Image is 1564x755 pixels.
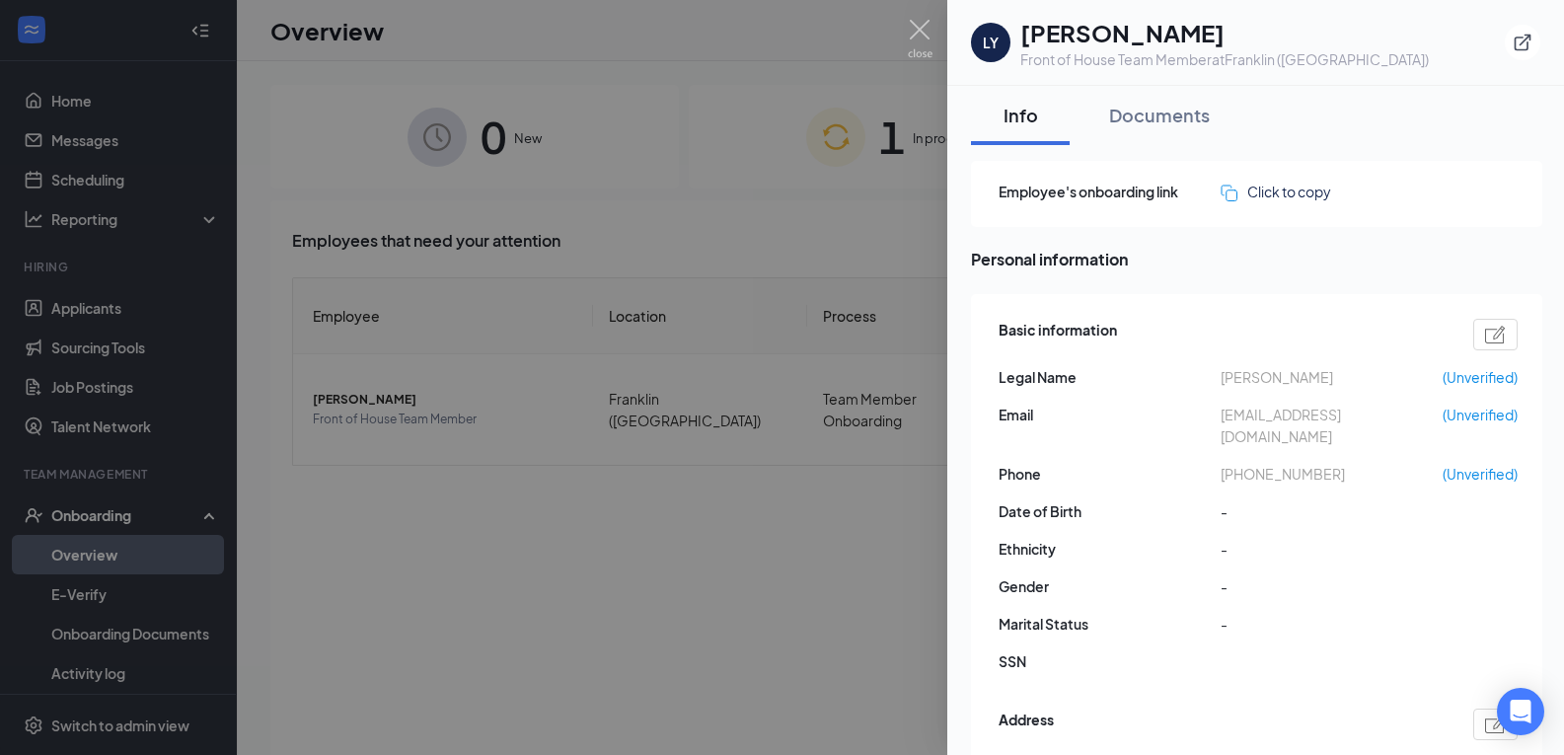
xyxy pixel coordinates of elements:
[1497,688,1544,735] div: Open Intercom Messenger
[1221,185,1237,201] img: click-to-copy.71757273a98fde459dfc.svg
[999,463,1221,485] span: Phone
[1505,25,1540,60] button: ExternalLink
[1221,500,1443,522] span: -
[999,404,1221,425] span: Email
[1221,366,1443,388] span: [PERSON_NAME]
[1020,49,1429,69] div: Front of House Team Member at Franklin ([GEOGRAPHIC_DATA])
[999,500,1221,522] span: Date of Birth
[1443,366,1518,388] span: (Unverified)
[1020,16,1429,49] h1: [PERSON_NAME]
[999,538,1221,560] span: Ethnicity
[1221,575,1443,597] span: -
[1221,613,1443,635] span: -
[999,575,1221,597] span: Gender
[999,366,1221,388] span: Legal Name
[999,650,1221,672] span: SSN
[1513,33,1532,52] svg: ExternalLink
[991,103,1050,127] div: Info
[999,613,1221,635] span: Marital Status
[999,181,1221,202] span: Employee's onboarding link
[1443,404,1518,425] span: (Unverified)
[983,33,999,52] div: LY
[999,709,1054,740] span: Address
[1221,463,1443,485] span: [PHONE_NUMBER]
[971,247,1542,271] span: Personal information
[1109,103,1210,127] div: Documents
[999,319,1117,350] span: Basic information
[1221,404,1443,447] span: [EMAIL_ADDRESS][DOMAIN_NAME]
[1221,538,1443,560] span: -
[1443,463,1518,485] span: (Unverified)
[1221,181,1331,202] button: Click to copy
